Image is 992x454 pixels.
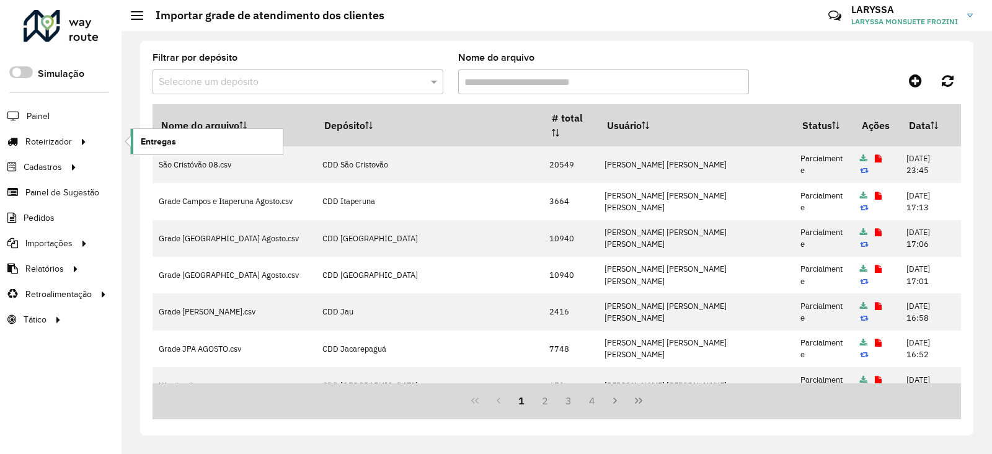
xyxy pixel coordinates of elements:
span: Roteirizador [25,135,72,148]
td: [PERSON_NAME] [PERSON_NAME] [PERSON_NAME] [598,183,794,220]
a: Reimportar [860,313,869,323]
td: [PERSON_NAME] [PERSON_NAME] [PERSON_NAME] [598,331,794,367]
button: 2 [533,389,557,412]
td: São Cristóvão 08.csv [153,146,316,183]
a: Exibir log de erros [875,264,882,274]
td: [DATE] 23:45 [900,146,961,183]
button: 1 [510,389,534,412]
td: 20549 [543,146,598,183]
th: Depósito [316,105,543,146]
span: Tático [24,313,46,326]
span: Retroalimentação [25,288,92,301]
label: Nome do arquivo [458,50,534,65]
a: Exibir log de erros [875,337,882,348]
a: Reimportar [860,165,869,176]
a: Exibir log de erros [875,301,882,311]
td: Grade [GEOGRAPHIC_DATA] Agosto.csv [153,257,316,293]
td: [PERSON_NAME] [PERSON_NAME] [PERSON_NAME] [598,220,794,257]
td: [DATE] 16:58 [900,293,961,330]
td: CDD [GEOGRAPHIC_DATA] [316,367,543,404]
a: Entregas [131,129,283,154]
td: 670 [543,367,598,404]
a: Arquivo completo [860,301,867,311]
td: [PERSON_NAME] [PERSON_NAME] [PERSON_NAME] [598,293,794,330]
td: Parcialmente [794,220,854,257]
a: Exibir log de erros [875,227,882,238]
td: Parcialmente [794,257,854,293]
td: [DATE] 16:52 [900,331,961,367]
a: Reimportar [860,239,869,249]
td: Parcialmente [794,367,854,404]
span: Entregas [141,135,176,148]
span: Cadastros [24,161,62,174]
td: 2416 [543,293,598,330]
td: 10940 [543,257,598,293]
td: CDD São Cristovão [316,146,543,183]
a: Arquivo completo [860,375,867,385]
h2: Importar grade de atendimento dos clientes [143,9,384,22]
td: Grade JPA AGOSTO.csv [153,331,316,367]
td: CDD [GEOGRAPHIC_DATA] [316,257,543,293]
td: Uberlandia.csv [153,367,316,404]
a: Arquivo completo [860,190,867,201]
a: Arquivo completo [860,337,867,348]
span: Pedidos [24,211,55,225]
td: 3664 [543,183,598,220]
td: 7748 [543,331,598,367]
th: Status [794,105,854,146]
td: Grade [GEOGRAPHIC_DATA] Agosto.csv [153,220,316,257]
label: Filtrar por depósito [153,50,237,65]
a: Contato Rápido [821,2,848,29]
a: Exibir log de erros [875,153,882,164]
button: Last Page [627,389,650,412]
span: Importações [25,237,73,250]
a: Exibir log de erros [875,190,882,201]
td: [DATE] 17:06 [900,220,961,257]
span: Relatórios [25,262,64,275]
td: [DATE] 16:12 [900,367,961,404]
a: Reimportar [860,349,869,360]
a: Reimportar [860,202,869,213]
a: Arquivo completo [860,153,867,164]
a: Arquivo completo [860,227,867,238]
span: Painel [27,110,50,123]
td: CDD Jacarepaguá [316,331,543,367]
td: [PERSON_NAME] [PERSON_NAME] [598,146,794,183]
td: [PERSON_NAME] [PERSON_NAME] [PERSON_NAME] [598,257,794,293]
span: LARYSSA MONSUETE FROZINI [851,16,958,27]
button: 3 [557,389,580,412]
label: Simulação [38,66,84,81]
a: Reimportar [860,276,869,287]
button: Next Page [603,389,627,412]
td: Grade Campos e Itaperuna Agosto.csv [153,183,316,220]
td: 10940 [543,220,598,257]
button: 4 [580,389,604,412]
td: [PERSON_NAME] [PERSON_NAME] [598,367,794,404]
a: Arquivo completo [860,264,867,274]
td: CDD [GEOGRAPHIC_DATA] [316,220,543,257]
td: [DATE] 17:13 [900,183,961,220]
td: Parcialmente [794,331,854,367]
th: Data [900,105,961,146]
th: Nome do arquivo [153,105,316,146]
span: Painel de Sugestão [25,186,99,199]
a: Exibir log de erros [875,375,882,385]
td: [DATE] 17:01 [900,257,961,293]
td: CDD Jau [316,293,543,330]
td: Grade [PERSON_NAME].csv [153,293,316,330]
th: # total [543,105,598,146]
th: Usuário [598,105,794,146]
td: Parcialmente [794,183,854,220]
td: CDD Itaperuna [316,183,543,220]
th: Ações [853,105,900,146]
td: Parcialmente [794,293,854,330]
td: Parcialmente [794,146,854,183]
h3: LARYSSA [851,4,958,16]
